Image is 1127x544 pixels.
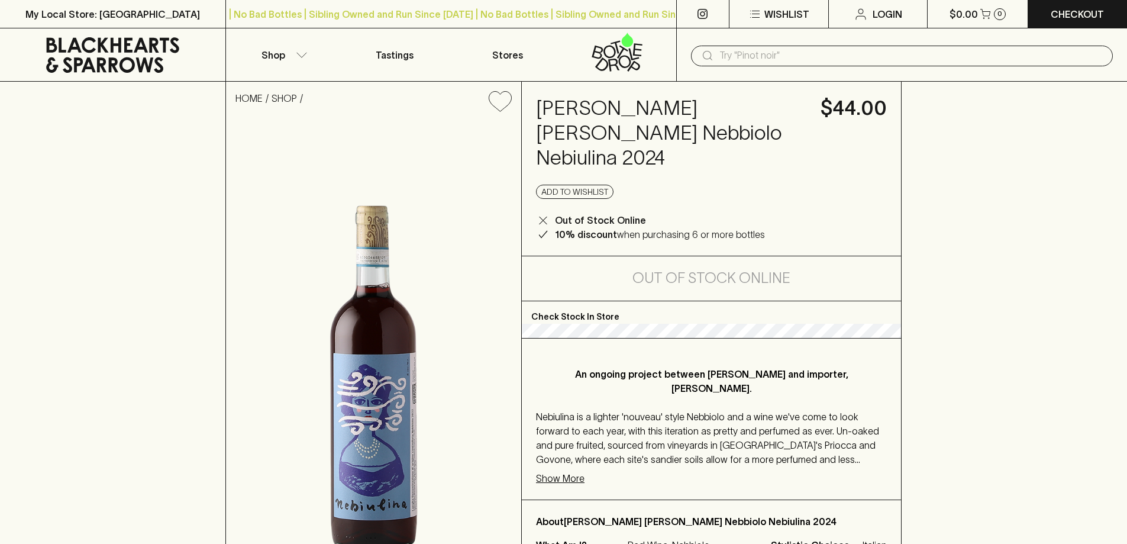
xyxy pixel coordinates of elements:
[226,28,338,81] button: Shop
[451,28,564,81] a: Stores
[536,185,613,199] button: Add to wishlist
[536,471,585,485] p: Show More
[376,48,414,62] p: Tastings
[272,93,297,104] a: SHOP
[484,86,516,117] button: Add to wishlist
[560,367,863,395] p: An ongoing project between [PERSON_NAME] and importer, [PERSON_NAME].
[261,48,285,62] p: Shop
[719,46,1103,65] input: Try "Pinot noir"
[873,7,902,21] p: Login
[338,28,451,81] a: Tastings
[764,7,809,21] p: Wishlist
[555,213,646,227] p: Out of Stock Online
[997,11,1002,17] p: 0
[536,514,887,529] p: About [PERSON_NAME] [PERSON_NAME] Nebbiolo Nebiulina 2024
[555,229,617,240] b: 10% discount
[492,48,523,62] p: Stores
[950,7,978,21] p: $0.00
[632,269,790,288] h5: Out of Stock Online
[1051,7,1104,21] p: Checkout
[536,96,806,170] h4: [PERSON_NAME] [PERSON_NAME] Nebbiolo Nebiulina 2024
[536,411,879,479] span: Nebiulina is a lighter 'nouveau' style Nebbiolo and a wine we've come to look forward to each yea...
[25,7,200,21] p: My Local Store: [GEOGRAPHIC_DATA]
[555,227,765,242] p: when purchasing 6 or more bottles
[522,301,901,324] p: Check Stock In Store
[821,96,887,121] h4: $44.00
[235,93,263,104] a: HOME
